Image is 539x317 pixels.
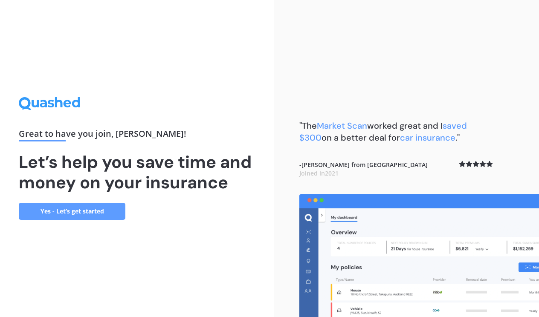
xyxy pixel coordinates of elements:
b: - [PERSON_NAME] from [GEOGRAPHIC_DATA] [299,161,428,177]
span: Joined in 2021 [299,169,339,177]
span: Market Scan [317,120,367,131]
div: Great to have you join , [PERSON_NAME] ! [19,130,255,141]
span: car insurance [400,132,455,143]
h1: Let’s help you save time and money on your insurance [19,152,255,193]
span: saved $300 [299,120,467,143]
img: dashboard.webp [299,194,539,317]
b: "The worked great and I on a better deal for ." [299,120,467,143]
a: Yes - Let’s get started [19,203,125,220]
